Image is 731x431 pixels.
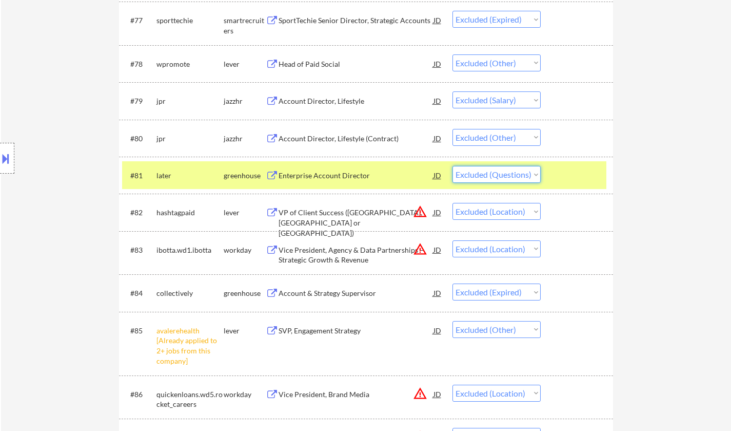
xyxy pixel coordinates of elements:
[279,245,433,265] div: Vice President, Agency & Data Partnerships – Strategic Growth & Revenue
[413,386,427,401] button: warning_amber
[224,59,266,69] div: lever
[432,284,443,302] div: JD
[224,96,266,106] div: jazzhr
[279,389,433,400] div: Vice President, Brand Media
[224,389,266,400] div: workday
[413,242,427,256] button: warning_amber
[156,326,224,366] div: avalerehealth [Already applied to 2+ jobs from this company]
[156,288,224,298] div: collectively
[279,96,433,106] div: Account Director, Lifestyle
[224,288,266,298] div: greenhouse
[156,171,224,181] div: later
[130,15,148,26] div: #77
[224,208,266,218] div: lever
[224,326,266,336] div: lever
[279,288,433,298] div: Account & Strategy Supervisor
[432,166,443,184] div: JD
[130,59,148,69] div: #78
[279,171,433,181] div: Enterprise Account Director
[432,11,443,29] div: JD
[156,245,224,255] div: ibotta.wd1.ibotta
[432,129,443,147] div: JD
[279,326,433,336] div: SVP, Engagement Strategy
[130,288,148,298] div: #84
[224,134,266,144] div: jazzhr
[130,326,148,336] div: #85
[156,59,224,69] div: wpromote
[432,203,443,221] div: JD
[224,245,266,255] div: workday
[432,91,443,110] div: JD
[432,321,443,340] div: JD
[432,385,443,403] div: JD
[156,208,224,218] div: hashtagpaid
[432,54,443,73] div: JD
[156,134,224,144] div: jpr
[224,15,266,35] div: smartrecruiters
[279,15,433,26] div: SportTechie Senior Director, Strategic Accounts
[224,171,266,181] div: greenhouse
[156,389,224,409] div: quickenloans.wd5.rocket_careers
[156,15,224,26] div: sporttechie
[279,208,433,238] div: VP of Client Success ([GEOGRAPHIC_DATA], [GEOGRAPHIC_DATA] or [GEOGRAPHIC_DATA])
[413,204,427,219] button: warning_amber
[279,59,433,69] div: Head of Paid Social
[130,389,148,400] div: #86
[432,240,443,259] div: JD
[156,96,224,106] div: jpr
[279,134,433,144] div: Account Director, Lifestyle (Contract)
